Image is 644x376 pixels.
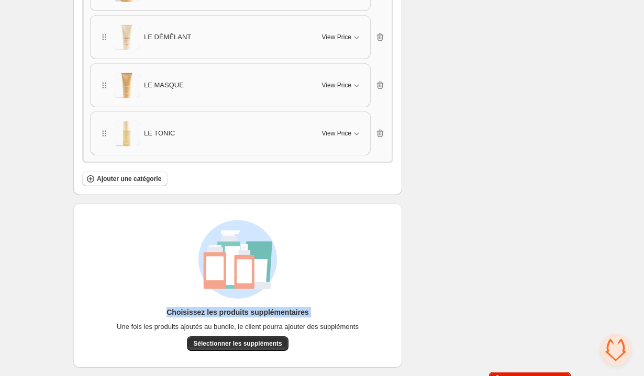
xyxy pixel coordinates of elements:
button: Ajouter une catégorie [82,172,168,186]
img: LE MASQUE [114,68,140,102]
button: View Price [316,125,368,142]
img: LE TONIC [114,116,140,150]
span: Ajouter une catégorie [97,175,161,183]
img: LE DÉMÊLANT [114,20,140,54]
div: Ouvrir le chat [600,334,631,366]
span: View Price [322,81,351,89]
span: Une fois les produits ajoutés au bundle, le client pourra ajouter des suppléments [117,322,359,332]
span: Sélectionner les suppléments [193,339,282,348]
button: Sélectionner les suppléments [187,336,288,351]
span: View Price [322,33,351,41]
span: LE MASQUE [144,80,184,90]
button: View Price [316,77,368,94]
span: LE TONIC [144,128,175,139]
button: View Price [316,29,368,45]
span: LE DÉMÊLANT [144,32,191,42]
h3: Choisissez les produits supplémentaires [166,307,309,317]
span: View Price [322,129,351,138]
